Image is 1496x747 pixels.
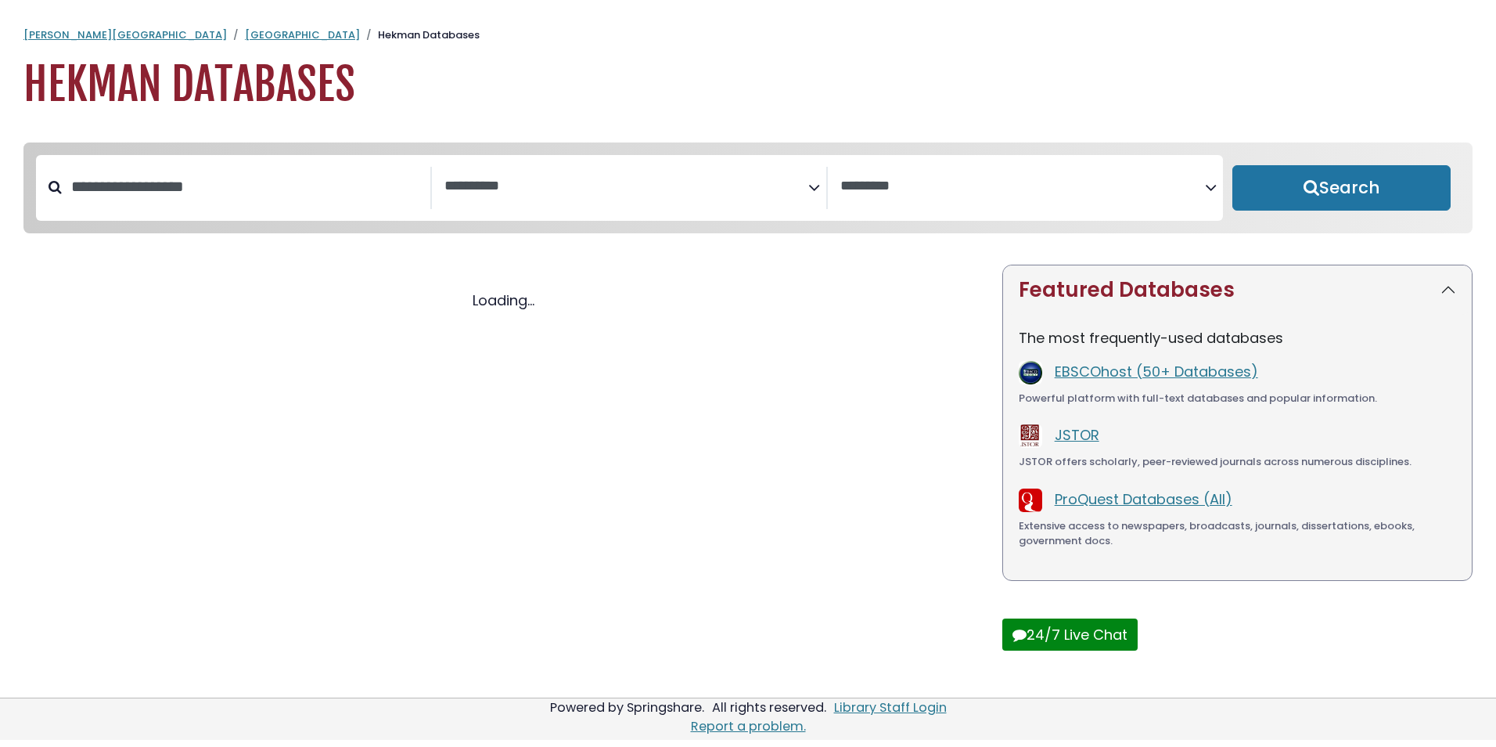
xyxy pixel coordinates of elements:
a: EBSCOhost (50+ Databases) [1055,362,1258,381]
nav: Search filters [23,143,1473,233]
h1: Hekman Databases [23,59,1473,111]
p: The most frequently-used databases [1019,327,1456,348]
a: [PERSON_NAME][GEOGRAPHIC_DATA] [23,27,227,42]
li: Hekman Databases [360,27,480,43]
a: [GEOGRAPHIC_DATA] [245,27,360,42]
a: Library Staff Login [834,698,947,716]
a: JSTOR [1055,425,1099,445]
input: Search database by title or keyword [62,174,430,200]
textarea: Search [840,179,1204,195]
textarea: Search [444,179,808,195]
button: 24/7 Live Chat [1002,619,1138,651]
nav: breadcrumb [23,27,1473,43]
div: Powerful platform with full-text databases and popular information. [1019,391,1456,406]
div: Loading... [23,290,984,311]
a: ProQuest Databases (All) [1055,489,1232,509]
div: Powered by Springshare. [548,698,707,716]
div: All rights reserved. [710,698,829,716]
a: Report a problem. [691,717,806,735]
div: JSTOR offers scholarly, peer-reviewed journals across numerous disciplines. [1019,454,1456,470]
button: Submit for Search Results [1232,165,1451,211]
button: Featured Databases [1003,265,1472,315]
div: Extensive access to newspapers, broadcasts, journals, dissertations, ebooks, government docs. [1019,518,1456,549]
